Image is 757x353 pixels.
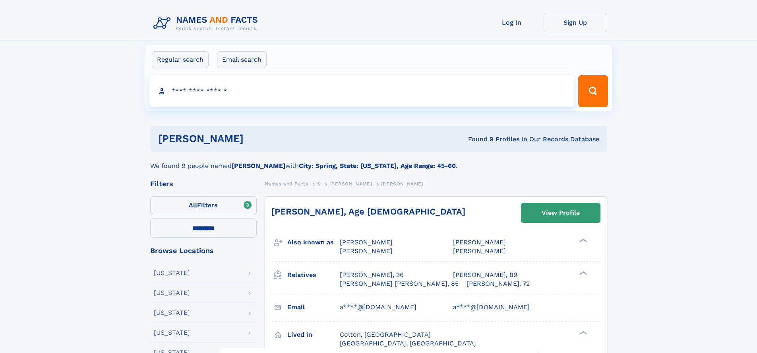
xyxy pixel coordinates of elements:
[287,236,340,249] h3: Also known as
[149,75,575,107] input: search input
[189,201,197,209] span: All
[340,271,404,279] a: [PERSON_NAME], 36
[329,179,372,189] a: [PERSON_NAME]
[453,247,506,255] span: [PERSON_NAME]
[578,270,587,275] div: ❯
[329,181,372,187] span: [PERSON_NAME]
[340,238,393,246] span: [PERSON_NAME]
[521,203,600,222] a: View Profile
[453,271,517,279] a: [PERSON_NAME], 89
[287,300,340,314] h3: Email
[287,328,340,341] h3: Lived in
[578,330,587,335] div: ❯
[340,279,459,288] a: [PERSON_NAME] [PERSON_NAME], 85
[467,279,530,288] a: [PERSON_NAME], 72
[340,247,393,255] span: [PERSON_NAME]
[317,181,321,187] span: S
[265,179,308,189] a: Names and Facts
[232,162,285,170] b: [PERSON_NAME]
[154,310,190,316] div: [US_STATE]
[453,238,506,246] span: [PERSON_NAME]
[150,13,265,34] img: Logo Names and Facts
[317,179,321,189] a: S
[217,51,267,68] label: Email search
[340,331,431,338] span: Colton, [GEOGRAPHIC_DATA]
[150,247,257,254] div: Browse Locations
[544,13,607,32] a: Sign Up
[158,134,356,144] h1: [PERSON_NAME]
[578,75,608,107] button: Search Button
[154,330,190,336] div: [US_STATE]
[152,51,209,68] label: Regular search
[578,238,587,243] div: ❯
[480,13,544,32] a: Log In
[340,339,476,347] span: [GEOGRAPHIC_DATA], [GEOGRAPHIC_DATA]
[287,268,340,282] h3: Relatives
[150,196,257,215] label: Filters
[356,135,599,144] div: Found 9 Profiles In Our Records Database
[299,162,456,170] b: City: Spring, State: [US_STATE], Age Range: 45-60
[150,152,607,171] div: We found 9 people named with .
[154,290,190,296] div: [US_STATE]
[381,181,424,187] span: [PERSON_NAME]
[154,270,190,276] div: [US_STATE]
[542,204,580,222] div: View Profile
[150,180,257,187] div: Filters
[271,207,465,216] a: [PERSON_NAME], Age [DEMOGRAPHIC_DATA]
